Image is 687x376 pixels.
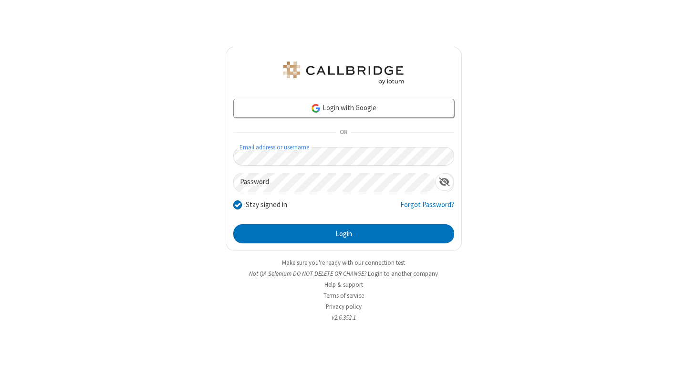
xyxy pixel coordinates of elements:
[281,62,406,84] img: QA Selenium DO NOT DELETE OR CHANGE
[326,303,362,311] a: Privacy policy
[400,199,454,218] a: Forgot Password?
[336,126,351,139] span: OR
[234,173,435,192] input: Password
[311,103,321,114] img: google-icon.png
[233,99,454,118] a: Login with Google
[323,292,364,300] a: Terms of service
[663,351,680,369] iframe: Chat
[226,313,462,322] li: v2.6.352.1
[226,269,462,278] li: Not QA Selenium DO NOT DELETE OR CHANGE?
[368,269,438,278] button: Login to another company
[246,199,287,210] label: Stay signed in
[233,224,454,243] button: Login
[282,259,405,267] a: Make sure you're ready with our connection test
[324,281,363,289] a: Help & support
[233,147,454,166] input: Email address or username
[435,173,454,191] div: Show password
